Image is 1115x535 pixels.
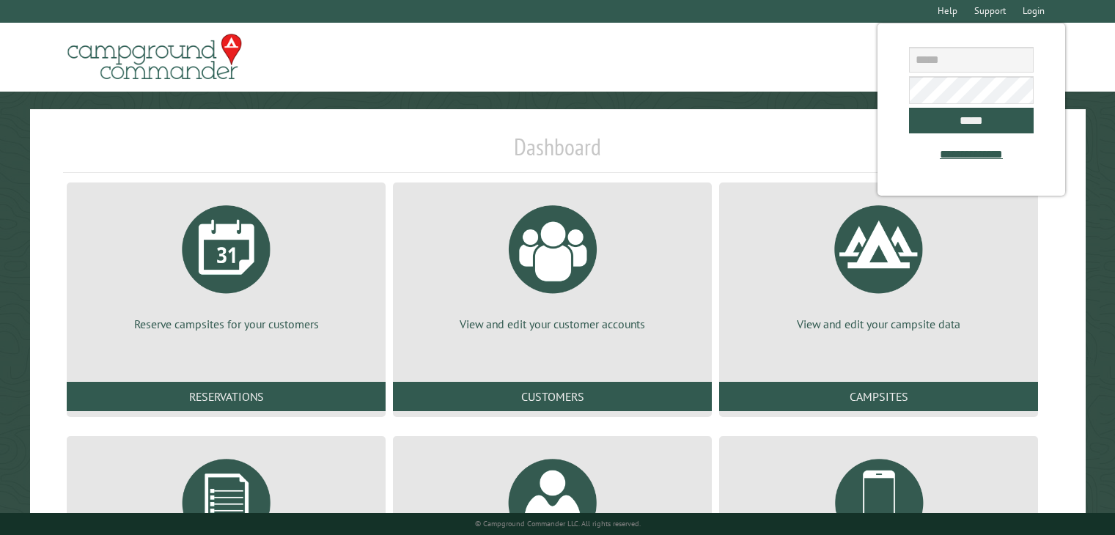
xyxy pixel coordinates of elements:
[411,194,694,332] a: View and edit your customer accounts
[475,519,641,528] small: © Campground Commander LLC. All rights reserved.
[63,29,246,86] img: Campground Commander
[719,382,1038,411] a: Campsites
[737,316,1020,332] p: View and edit your campsite data
[84,194,368,332] a: Reserve campsites for your customers
[393,382,712,411] a: Customers
[411,316,694,332] p: View and edit your customer accounts
[63,133,1052,173] h1: Dashboard
[67,382,386,411] a: Reservations
[737,194,1020,332] a: View and edit your campsite data
[84,316,368,332] p: Reserve campsites for your customers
